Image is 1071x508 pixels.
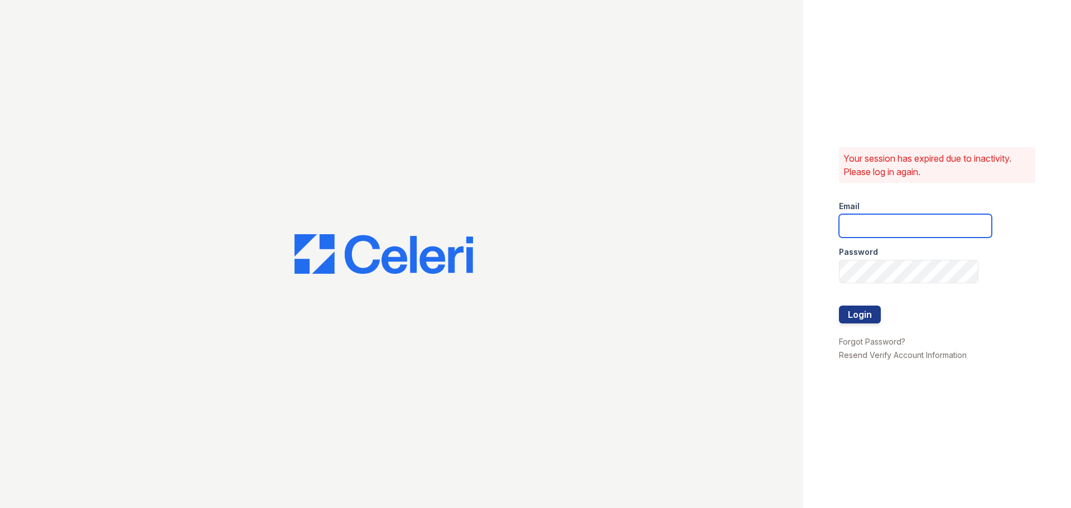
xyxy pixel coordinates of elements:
p: Your session has expired due to inactivity. Please log in again. [843,152,1031,178]
img: CE_Logo_Blue-a8612792a0a2168367f1c8372b55b34899dd931a85d93a1a3d3e32e68fde9ad4.png [295,234,473,274]
a: Forgot Password? [839,337,905,346]
label: Password [839,246,878,258]
button: Login [839,306,881,323]
a: Resend Verify Account Information [839,350,967,360]
label: Email [839,201,860,212]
